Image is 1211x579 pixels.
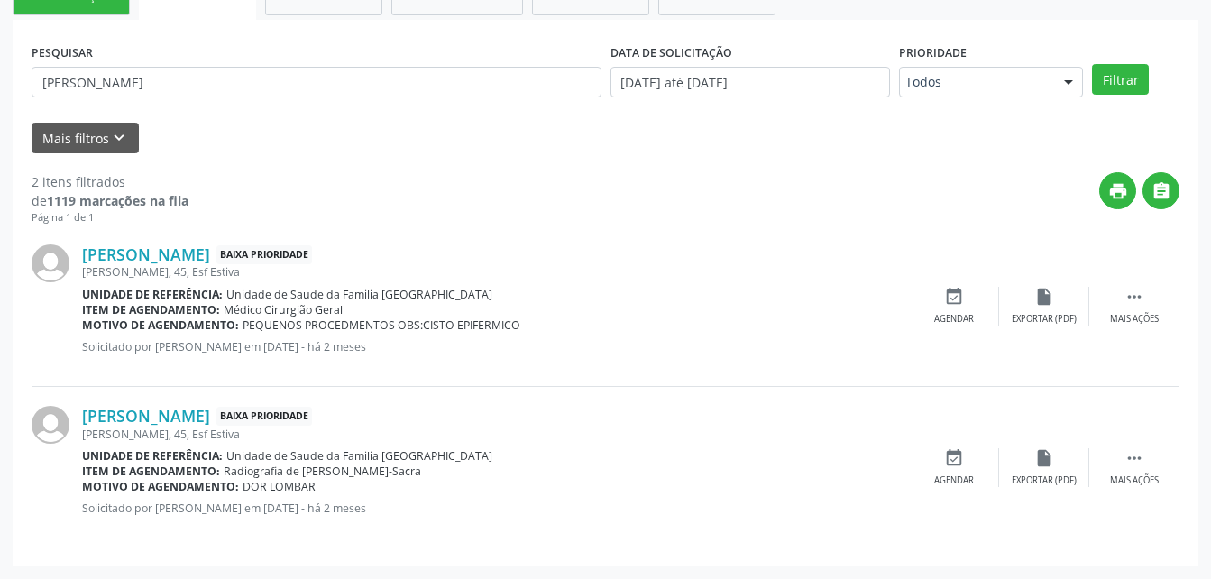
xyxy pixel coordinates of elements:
[934,474,974,487] div: Agendar
[82,501,909,516] p: Solicitado por [PERSON_NAME] em [DATE] - há 2 meses
[243,317,520,333] span: PEQUENOS PROCEDMENTOS OBS:CISTO EPIFERMICO
[226,287,492,302] span: Unidade de Saude da Familia [GEOGRAPHIC_DATA]
[905,73,1046,91] span: Todos
[32,191,188,210] div: de
[82,406,210,426] a: [PERSON_NAME]
[47,192,188,209] strong: 1119 marcações na fila
[1034,287,1054,307] i: insert_drive_file
[944,287,964,307] i: event_available
[82,479,239,494] b: Motivo de agendamento:
[109,128,129,148] i: keyboard_arrow_down
[1110,313,1159,326] div: Mais ações
[1151,181,1171,201] i: 
[944,448,964,468] i: event_available
[32,406,69,444] img: img
[1092,64,1149,95] button: Filtrar
[82,317,239,333] b: Motivo de agendamento:
[610,67,891,97] input: Selecione um intervalo
[1012,474,1077,487] div: Exportar (PDF)
[216,407,312,426] span: Baixa Prioridade
[32,172,188,191] div: 2 itens filtrados
[1012,313,1077,326] div: Exportar (PDF)
[82,448,223,464] b: Unidade de referência:
[82,464,220,479] b: Item de agendamento:
[82,287,223,302] b: Unidade de referência:
[224,464,421,479] span: Radiografia de [PERSON_NAME]-Sacra
[1142,172,1179,209] button: 
[934,313,974,326] div: Agendar
[1108,181,1128,201] i: print
[216,245,312,264] span: Baixa Prioridade
[1124,448,1144,468] i: 
[1124,287,1144,307] i: 
[32,210,188,225] div: Página 1 de 1
[82,427,909,442] div: [PERSON_NAME], 45, Esf Estiva
[1034,448,1054,468] i: insert_drive_file
[82,264,909,280] div: [PERSON_NAME], 45, Esf Estiva
[243,479,316,494] span: DOR LOMBAR
[82,244,210,264] a: [PERSON_NAME]
[224,302,343,317] span: Médico Cirurgião Geral
[899,39,967,67] label: Prioridade
[1099,172,1136,209] button: print
[32,244,69,282] img: img
[82,339,909,354] p: Solicitado por [PERSON_NAME] em [DATE] - há 2 meses
[32,123,139,154] button: Mais filtroskeyboard_arrow_down
[32,39,93,67] label: PESQUISAR
[226,448,492,464] span: Unidade de Saude da Familia [GEOGRAPHIC_DATA]
[32,67,601,97] input: Nome, CNS
[610,39,732,67] label: DATA DE SOLICITAÇÃO
[1110,474,1159,487] div: Mais ações
[82,302,220,317] b: Item de agendamento:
